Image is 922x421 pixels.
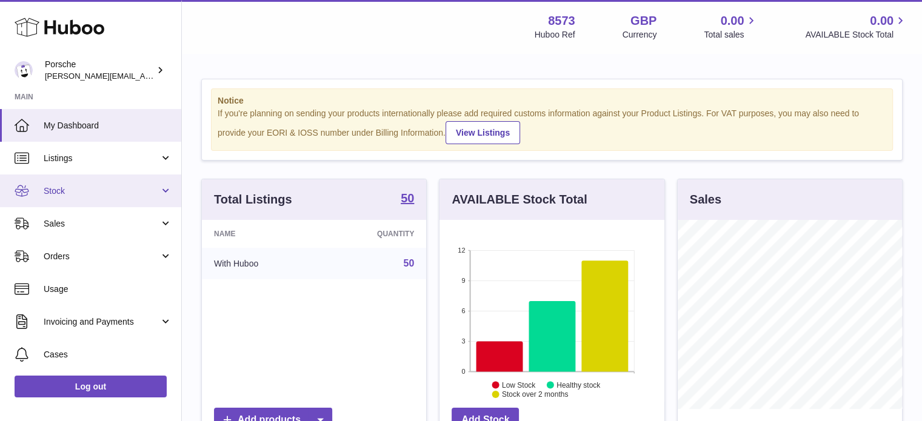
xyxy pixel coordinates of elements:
[452,191,587,208] h3: AVAILABLE Stock Total
[502,390,568,399] text: Stock over 2 months
[462,277,466,284] text: 9
[805,13,907,41] a: 0.00 AVAILABLE Stock Total
[721,13,744,29] span: 0.00
[401,192,414,207] a: 50
[704,29,758,41] span: Total sales
[548,13,575,29] strong: 8573
[45,59,154,82] div: Porsche
[15,376,167,397] a: Log out
[535,29,575,41] div: Huboo Ref
[446,121,520,144] a: View Listings
[458,247,466,254] text: 12
[218,95,886,107] strong: Notice
[462,368,466,375] text: 0
[404,258,415,268] a: 50
[45,71,308,81] span: [PERSON_NAME][EMAIL_ADDRESS][PERSON_NAME][DOMAIN_NAME]
[44,120,172,131] span: My Dashboard
[502,380,536,389] text: Low Stock
[202,220,320,248] th: Name
[44,251,159,262] span: Orders
[690,191,721,208] h3: Sales
[44,153,159,164] span: Listings
[214,191,292,208] h3: Total Listings
[401,192,414,204] strong: 50
[44,218,159,230] span: Sales
[623,29,657,41] div: Currency
[462,337,466,345] text: 3
[44,283,172,295] span: Usage
[870,13,894,29] span: 0.00
[704,13,758,41] a: 0.00 Total sales
[202,248,320,279] td: With Huboo
[805,29,907,41] span: AVAILABLE Stock Total
[218,108,886,144] div: If you're planning on sending your products internationally please add required customs informati...
[630,13,656,29] strong: GBP
[44,316,159,328] span: Invoicing and Payments
[556,380,601,389] text: Healthy stock
[44,349,172,360] span: Cases
[44,185,159,197] span: Stock
[15,61,33,79] img: john.crosland@porsche.co.uk
[462,307,466,314] text: 6
[320,220,426,248] th: Quantity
